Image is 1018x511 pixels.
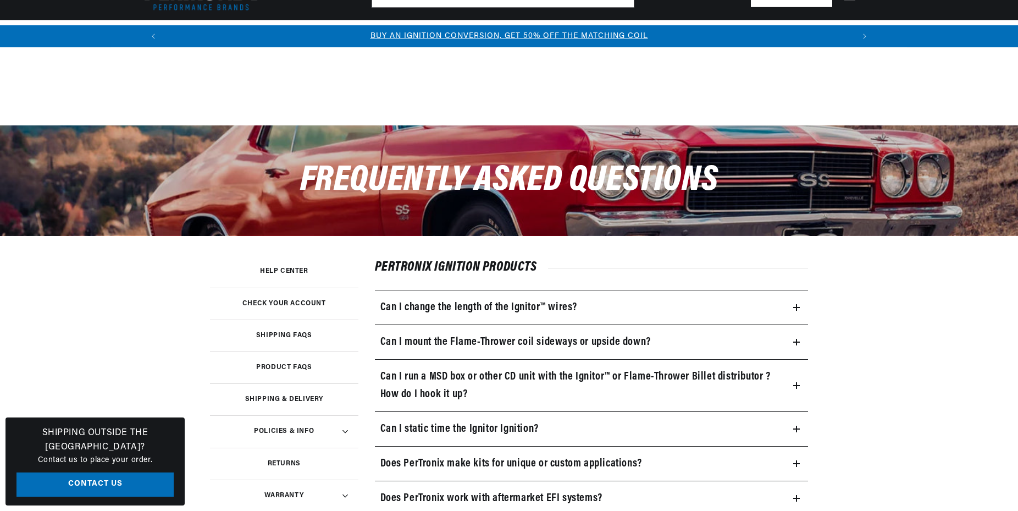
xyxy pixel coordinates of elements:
[16,426,174,454] h3: Shipping Outside the [GEOGRAPHIC_DATA]?
[260,268,308,274] h3: Help Center
[242,301,326,306] h3: Check your account
[16,454,174,466] p: Contact us to place your order.
[210,288,358,320] a: Check your account
[380,368,781,403] h3: Can I run a MSD box or other CD unit with the Ignitor™ or Flame-Thrower Billet distributor ? How ...
[380,333,651,351] h3: Can I mount the Flame-Thrower coil sideways or upside down?
[375,261,548,274] span: Pertronix Ignition Products
[380,420,539,438] h3: Can I static time the Ignitor Ignition?
[142,25,164,47] button: Translation missing: en.sections.announcements.previous_announcement
[256,365,312,370] h3: Product FAQs
[227,20,318,46] summary: Coils & Distributors
[256,333,312,338] h3: Shipping FAQs
[854,25,876,47] button: Translation missing: en.sections.announcements.next_announcement
[300,163,718,199] span: Frequently Asked Questions
[111,25,907,47] slideshow-component: Translation missing: en.sections.announcements.announcement_bar
[375,412,809,446] summary: Can I static time the Ignitor Ignition?
[210,448,358,480] a: Returns
[375,447,809,481] summary: Does PerTronix make kits for unique or custom applications?
[375,325,809,359] summary: Can I mount the Flame-Thrower coil sideways or upside down?
[601,20,679,46] summary: Spark Plug Wires
[139,20,227,46] summary: Ignition Conversions
[375,360,809,411] summary: Can I run a MSD box or other CD unit with the Ignitor™ or Flame-Thrower Billet distributor ? How ...
[16,472,174,497] a: Contact Us
[370,32,648,40] a: BUY AN IGNITION CONVERSION, GET 50% OFF THE MATCHING COIL
[264,493,303,498] h3: Warranty
[380,299,578,316] h3: Can I change the length of the Ignitor™ wires?
[678,20,735,46] summary: Motorcycle
[210,415,358,447] summary: Policies & Info
[210,320,358,351] a: Shipping FAQs
[210,255,358,287] a: Help Center
[458,20,521,46] summary: Engine Swaps
[164,30,854,42] div: Announcement
[375,290,809,325] summary: Can I change the length of the Ignitor™ wires?
[268,461,301,466] h3: Returns
[813,20,879,47] summary: Product Support
[245,397,323,402] h3: Shipping & Delivery
[318,20,458,46] summary: Headers, Exhausts & Components
[210,351,358,383] a: Product FAQs
[164,30,854,42] div: 1 of 3
[210,383,358,415] a: Shipping & Delivery
[380,455,642,472] h3: Does PerTronix make kits for unique or custom applications?
[254,428,314,434] h3: Policies & Info
[521,20,601,46] summary: Battery Products
[380,490,602,507] h3: Does PerTronix work with aftermarket EFI systems?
